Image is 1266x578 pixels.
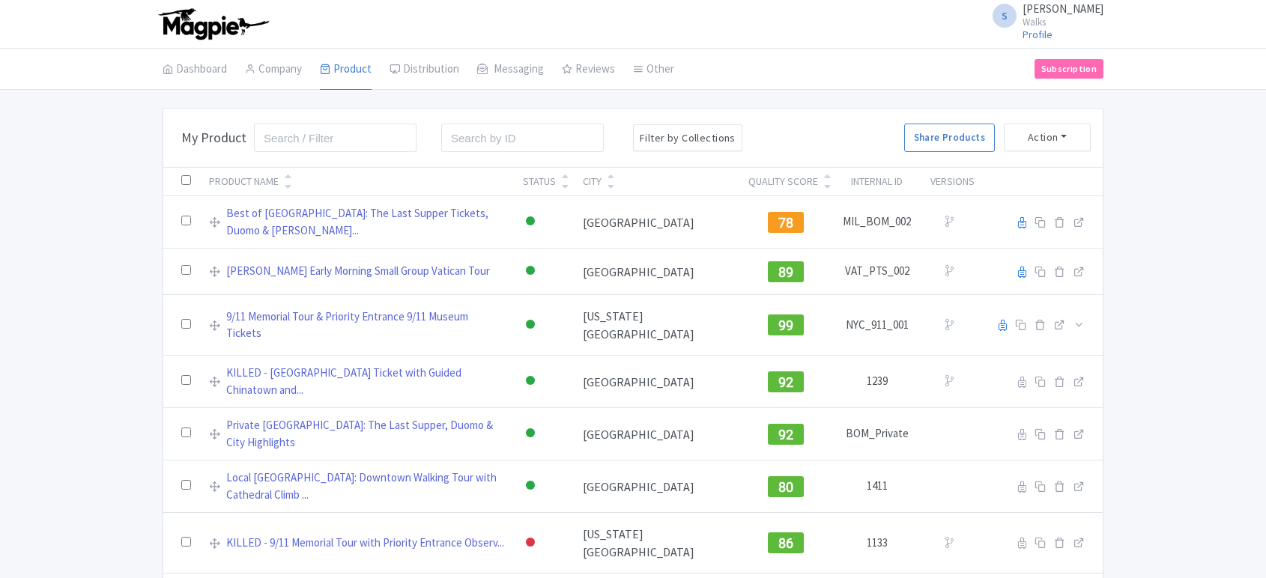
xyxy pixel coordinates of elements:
[574,408,739,460] td: [GEOGRAPHIC_DATA]
[833,168,921,196] th: Internal ID
[833,295,921,356] td: NYC_911_001
[226,417,505,451] a: Private [GEOGRAPHIC_DATA]: The Last Supper, Duomo & City Highlights
[226,365,505,398] a: KILLED - [GEOGRAPHIC_DATA] Ticket with Guided Chinatown and...
[633,49,674,91] a: Other
[768,477,804,492] a: 80
[921,168,984,196] th: Versions
[155,7,271,40] img: logo-ab69f6fb50320c5b225c76a69d11143b.png
[833,460,921,513] td: 1411
[523,211,538,233] div: Active
[209,174,279,189] div: Product Name
[904,124,995,152] a: Share Products
[778,264,794,280] span: 89
[523,261,538,282] div: Active
[574,513,739,574] td: [US_STATE][GEOGRAPHIC_DATA]
[523,371,538,392] div: Active
[768,262,804,277] a: 89
[226,469,505,503] a: Local [GEOGRAPHIC_DATA]: Downtown Walking Tour with Cathedral Climb ...
[768,213,804,228] a: 78
[778,427,794,442] span: 92
[583,174,602,189] div: City
[245,49,302,91] a: Company
[833,513,921,574] td: 1133
[523,475,538,497] div: Active
[778,215,794,231] span: 78
[768,425,804,439] a: 92
[523,174,556,189] div: Status
[320,49,372,91] a: Product
[523,314,538,336] div: Active
[748,174,818,189] div: Quality Score
[833,249,921,295] td: VAT_PTS_002
[778,374,794,390] span: 92
[574,249,739,295] td: [GEOGRAPHIC_DATA]
[768,372,804,387] a: 92
[993,4,1017,28] span: S
[574,460,739,513] td: [GEOGRAPHIC_DATA]
[226,205,505,239] a: Best of [GEOGRAPHIC_DATA]: The Last Supper Tickets, Duomo & [PERSON_NAME]...
[574,196,739,249] td: [GEOGRAPHIC_DATA]
[441,124,604,152] input: Search by ID
[1023,17,1103,27] small: Walks
[1004,124,1091,151] button: Action
[778,317,794,333] span: 99
[768,534,804,549] a: 86
[181,130,246,146] h3: My Product
[163,49,227,91] a: Dashboard
[778,479,794,495] span: 80
[574,295,739,356] td: [US_STATE][GEOGRAPHIC_DATA]
[1023,28,1053,41] a: Profile
[768,316,804,331] a: 99
[633,124,742,152] button: Filter by Collections
[254,124,417,152] input: Search / Filter
[833,356,921,408] td: 1239
[562,49,615,91] a: Reviews
[833,408,921,460] td: BOM_Private
[226,535,504,552] a: KILLED - 9/11 Memorial Tour with Priority Entrance Observ...
[984,3,1103,27] a: S [PERSON_NAME] Walks
[226,263,490,280] a: [PERSON_NAME] Early Morning Small Group Vatican Tour
[833,196,921,249] td: MIL_BOM_002
[477,49,544,91] a: Messaging
[390,49,459,91] a: Distribution
[778,535,794,551] span: 86
[1035,59,1103,79] a: Subscription
[523,532,538,554] div: Inactive
[574,356,739,408] td: [GEOGRAPHIC_DATA]
[226,308,505,342] a: 9/11 Memorial Tour & Priority Entrance 9/11 Museum Tickets
[1023,1,1103,16] span: [PERSON_NAME]
[523,423,538,445] div: Active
